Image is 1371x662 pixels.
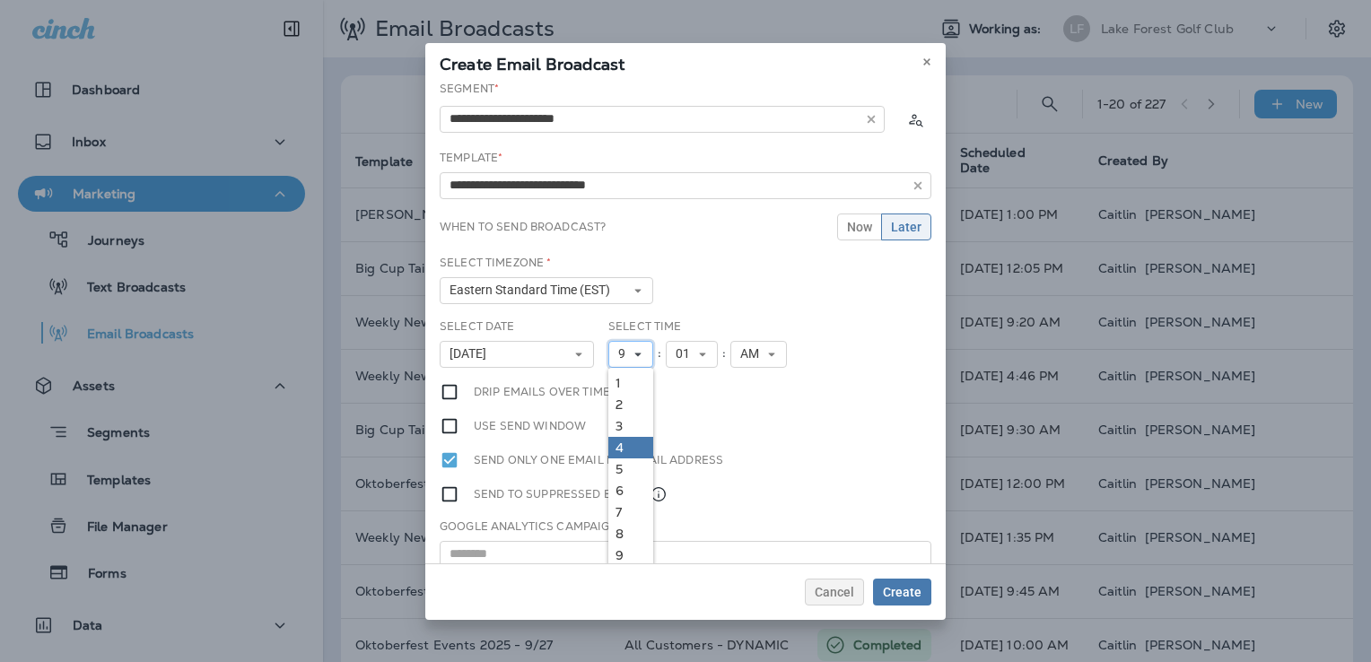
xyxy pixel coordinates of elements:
span: Eastern Standard Time (EST) [450,283,617,298]
button: 9 [608,341,653,368]
span: 9 [618,346,633,361]
a: 5 [608,458,653,480]
a: 6 [608,480,653,501]
div: : [718,341,730,368]
div: : [653,341,666,368]
span: AM [740,346,766,361]
span: Create [883,586,921,598]
a: 1 [608,372,653,394]
label: Select Date [440,319,515,334]
div: Create Email Broadcast [425,43,946,81]
label: Send only one email per email address [474,450,723,470]
a: 4 [608,437,653,458]
label: Template [440,151,502,165]
label: Select Timezone [440,256,551,270]
label: When to send broadcast? [440,220,606,234]
label: Segment [440,82,499,96]
span: Later [891,221,921,233]
label: Google Analytics Campaign Title [440,519,651,534]
a: 8 [608,523,653,544]
button: Later [881,213,931,240]
button: AM [730,341,787,368]
label: Use send window [474,416,586,436]
span: Cancel [815,586,854,598]
span: Now [847,221,872,233]
a: 9 [608,544,653,566]
span: 01 [676,346,697,361]
label: Select Time [608,319,682,334]
button: Calculate the estimated number of emails to be sent based on selected segment. (This could take a... [899,103,931,135]
a: 7 [608,501,653,523]
button: [DATE] [440,341,594,368]
button: Cancel [805,579,864,605]
button: Eastern Standard Time (EST) [440,277,653,304]
a: 2 [608,394,653,415]
label: Drip emails over time [474,382,610,402]
button: Create [873,579,931,605]
button: 01 [666,341,718,368]
span: [DATE] [450,346,493,361]
a: 3 [608,415,653,437]
button: Now [837,213,882,240]
label: Send to suppressed emails. [474,484,668,504]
